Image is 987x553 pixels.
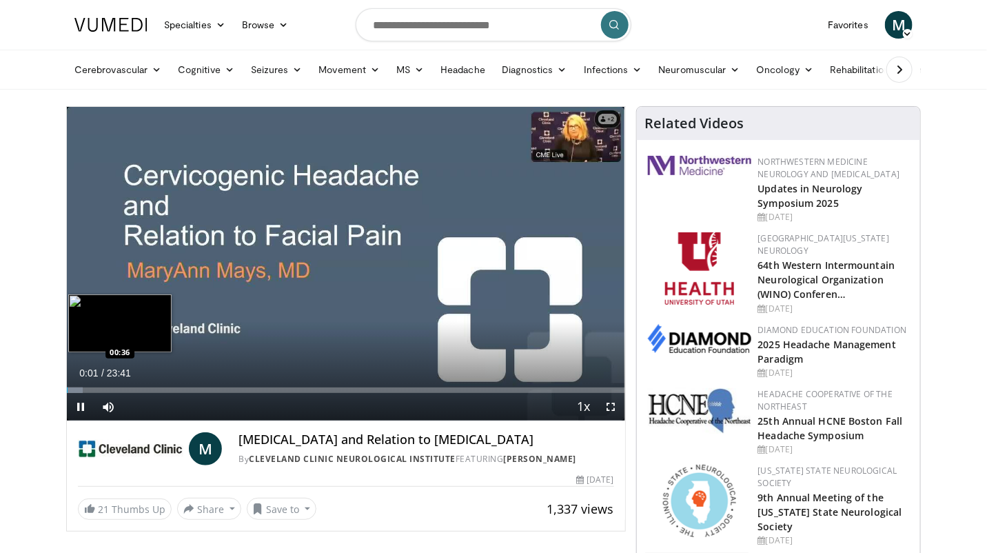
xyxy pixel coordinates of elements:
div: [DATE] [576,474,613,486]
a: Specialties [156,11,234,39]
button: Pause [67,393,94,421]
a: Northwestern Medicine Neurology and [MEDICAL_DATA] [758,156,900,180]
h4: [MEDICAL_DATA] and Relation to [MEDICAL_DATA] [238,432,613,448]
a: Headache [432,56,493,83]
img: image.jpeg [68,294,172,352]
span: / [101,368,104,379]
span: 21 [98,503,109,516]
a: 25th Annual HCNE Boston Fall Headache Symposium [758,414,903,442]
button: Mute [94,393,122,421]
a: [GEOGRAPHIC_DATA][US_STATE] Neurology [758,232,890,257]
a: M [885,11,913,39]
div: [DATE] [758,303,909,315]
button: Save to [247,498,317,520]
a: Updates in Neurology Symposium 2025 [758,182,863,210]
a: Cleveland Clinic Neurological Institute [249,453,456,465]
a: Neuromuscular [651,56,749,83]
div: [DATE] [758,534,909,547]
img: d0406666-9e5f-4b94-941b-f1257ac5ccaf.png.150x105_q85_autocrop_double_scale_upscale_version-0.2.png [648,324,751,353]
input: Search topics, interventions [356,8,631,41]
a: Diamond Education Foundation [758,324,907,336]
span: 1,337 views [547,501,614,517]
img: f6362829-b0a3-407d-a044-59546adfd345.png.150x105_q85_autocrop_double_scale_upscale_version-0.2.png [665,232,734,305]
img: 6c52f715-17a6-4da1-9b6c-8aaf0ffc109f.jpg.150x105_q85_autocrop_double_scale_upscale_version-0.2.jpg [648,388,751,434]
a: Browse [234,11,297,39]
a: 2025 Headache Management Paradigm [758,338,896,365]
a: M [189,432,222,465]
button: Share [177,498,241,520]
img: 2a462fb6-9365-492a-ac79-3166a6f924d8.png.150x105_q85_autocrop_double_scale_upscale_version-0.2.jpg [648,156,751,175]
video-js: Video Player [67,107,625,421]
a: Oncology [749,56,822,83]
span: 0:01 [79,368,98,379]
a: 21 Thumbs Up [78,499,172,520]
div: [DATE] [758,443,909,456]
a: [US_STATE] State Neurological Society [758,465,897,489]
a: Favorites [820,11,877,39]
a: Diagnostics [493,56,576,83]
a: Headache Cooperative of the Northeast [758,388,893,412]
img: VuMedi Logo [74,18,147,32]
a: MS [388,56,432,83]
div: Progress Bar [67,388,625,393]
span: 23:41 [107,368,131,379]
div: [DATE] [758,211,909,223]
a: 64th Western Intermountain Neurological Organization (WINO) Conferen… [758,259,895,301]
a: [PERSON_NAME] [503,453,576,465]
img: 71a8b48c-8850-4916-bbdd-e2f3ccf11ef9.png.150x105_q85_autocrop_double_scale_upscale_version-0.2.png [663,465,736,537]
div: By FEATURING [238,453,613,465]
a: Cerebrovascular [66,56,170,83]
a: Seizures [243,56,311,83]
a: Rehabilitation [822,56,897,83]
a: Cognitive [170,56,243,83]
a: 9th Annual Meeting of the [US_STATE] State Neurological Society [758,491,902,533]
img: Cleveland Clinic Neurological Institute [78,432,183,465]
button: Playback Rate [570,393,598,421]
a: Movement [311,56,389,83]
button: Fullscreen [598,393,625,421]
div: [DATE] [758,367,909,379]
h4: Related Videos [645,115,744,132]
a: Infections [576,56,651,83]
